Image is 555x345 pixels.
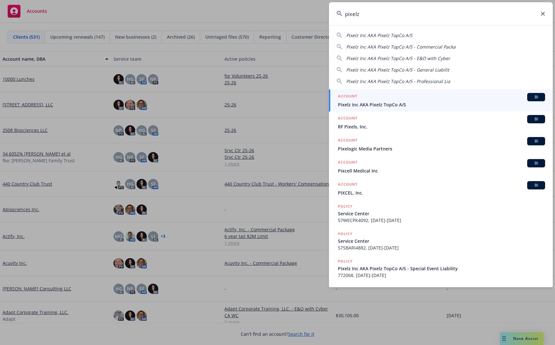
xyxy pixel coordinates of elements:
h5: ACCOUNT [338,159,357,167]
span: 57WECPK4092, [DATE]-[DATE] [338,217,545,224]
h5: POLICY [338,286,353,292]
span: Pixelz Inc AKA Pixelz TopCo A/S - Commercial Packa [346,44,456,50]
span: Pixelz Inc AKA Pixelz TopCo A/S - Special Event Liability [338,265,545,272]
a: ACCOUNTBIPixelz Inc AKA Pixelz TopCo A/S [329,89,553,111]
span: Pixcell Medical Inc [338,167,545,174]
a: POLICYService Center57SBARI4882, [DATE]-[DATE] [329,227,553,255]
a: POLICYService Center57WECPK4092, [DATE]-[DATE] [329,200,553,227]
span: BI [530,94,543,100]
span: Pixelz Inc AKA Pixelz TopCo A/S [346,32,412,38]
a: ACCOUNTBIPixcell Medical Inc [329,156,553,178]
span: Pixelz Inc AKA Pixelz TopCo A/S - E&O with Cyber [346,55,450,61]
span: BI [530,138,543,144]
h5: ACCOUNT [338,115,357,123]
a: POLICY [329,282,553,310]
span: Pixelz Inc AKA Pixelz TopCo A/S - General Liabilit [346,67,449,73]
span: Pixelogic Media Partners [338,145,545,152]
span: Pixelz Inc AKA Pixelz TopCo A/S - Professional Lia [346,78,450,84]
span: 772068, [DATE]-[DATE] [338,272,545,279]
span: BI [530,160,543,166]
span: Pixelz Inc AKA Pixelz TopCo A/S [338,101,545,108]
input: Search... [329,2,553,25]
span: 57SBARI4882, [DATE]-[DATE] [338,244,545,251]
h5: ACCOUNT [338,93,357,101]
h5: POLICY [338,231,353,237]
span: RF Pixels, Inc. [338,123,545,130]
h5: ACCOUNT [338,137,357,145]
span: BI [530,182,543,188]
a: ACCOUNTBIPixelogic Media Partners [329,134,553,156]
span: PIXCEL, Inc. [338,189,545,196]
span: BI [530,116,543,122]
a: ACCOUNTBIPIXCEL, Inc. [329,178,553,200]
h5: ACCOUNT [338,181,357,189]
span: Service Center [338,210,545,217]
h5: POLICY [338,203,353,210]
h5: POLICY [338,258,353,264]
span: Service Center [338,238,545,244]
a: ACCOUNTBIRF Pixels, Inc. [329,111,553,134]
a: POLICYPixelz Inc AKA Pixelz TopCo A/S - Special Event Liability772068, [DATE]-[DATE] [329,255,553,282]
